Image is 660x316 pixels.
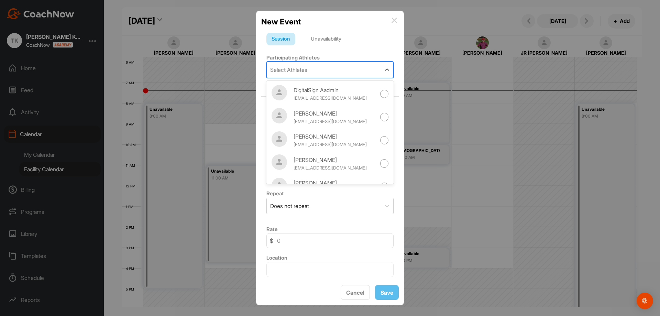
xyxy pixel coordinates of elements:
[266,54,320,61] label: Participating Athletes
[375,285,399,300] button: Save
[272,85,287,100] img: square_default-ef6cabf814de5a2bf16c804365e32c732080f9872bdf737d349900a9daf73cf9.png
[294,132,376,141] div: [PERSON_NAME]
[266,254,287,261] label: Location
[294,109,376,118] div: [PERSON_NAME]
[306,33,346,46] div: Unavailability
[294,165,376,172] div: [EMAIL_ADDRESS][DOMAIN_NAME]
[294,141,376,148] div: [EMAIL_ADDRESS][DOMAIN_NAME]
[270,237,273,245] span: $
[266,80,394,88] div: + Invite New Athlete
[266,190,284,197] label: Repeat
[261,16,301,28] h2: New Event
[270,66,307,74] div: Select Athletes
[270,202,309,210] div: Does not repeat
[294,179,376,187] div: [PERSON_NAME]
[272,178,287,193] img: zMR65xoIaNJnYhBR8k16oAdA3Eiv8JMAAHKuhGeyN9KQAAAABJRU5ErkJggg==
[346,289,364,296] span: Cancel
[266,33,295,46] div: Session
[294,86,376,94] div: DigitalSign Aadmin
[381,289,393,296] span: Save
[637,293,653,309] div: Open Intercom Messenger
[392,18,397,23] img: info
[272,131,287,147] img: zMR65xoIaNJnYhBR8k16oAdA3Eiv8JMAAHKuhGeyN9KQAAAABJRU5ErkJggg==
[341,285,370,300] button: Cancel
[272,108,287,123] img: zMR65xoIaNJnYhBR8k16oAdA3Eiv8JMAAHKuhGeyN9KQAAAABJRU5ErkJggg==
[266,233,394,248] input: 0
[266,226,278,232] label: Rate
[272,154,287,170] img: zMR65xoIaNJnYhBR8k16oAdA3Eiv8JMAAHKuhGeyN9KQAAAABJRU5ErkJggg==
[294,95,376,102] div: [EMAIL_ADDRESS][DOMAIN_NAME]
[294,156,376,164] div: [PERSON_NAME]
[294,118,376,125] div: [EMAIL_ADDRESS][DOMAIN_NAME]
